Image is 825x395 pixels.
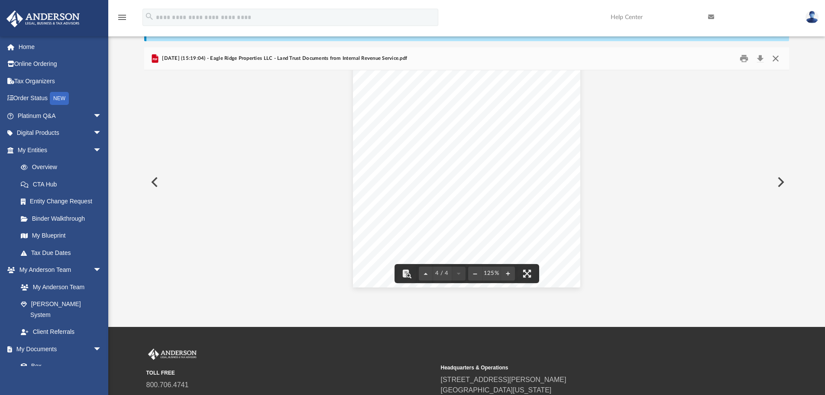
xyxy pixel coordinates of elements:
div: Preview [144,47,789,294]
div: Document Viewer [144,70,789,294]
div: Current zoom level [482,271,501,276]
span: [DATE] (15:19:04) - Eagle Ridge Properties LLC - Land Trust Documents from Internal Revenue Servi... [160,55,407,62]
a: menu [117,16,127,23]
a: Client Referrals [12,323,110,341]
button: Enter fullscreen [518,264,537,283]
button: Close [768,52,783,65]
a: [GEOGRAPHIC_DATA][US_STATE] [441,386,552,394]
img: Anderson Advisors Platinum Portal [4,10,82,27]
a: CTA Hub [12,176,115,193]
small: Headquarters & Operations [441,364,729,372]
img: Anderson Advisors Platinum Portal [146,349,198,360]
i: menu [117,12,127,23]
a: Entity Change Request [12,193,115,210]
a: Digital Productsarrow_drop_down [6,124,115,142]
span: arrow_drop_down [93,124,110,142]
button: Next File [770,170,789,194]
button: Previous page [419,264,433,283]
span: 4 / 4 [433,271,452,276]
a: My Documentsarrow_drop_down [6,340,110,358]
span: arrow_drop_down [93,261,110,279]
a: Online Ordering [6,55,115,73]
button: Previous File [144,170,163,194]
button: Zoom in [501,264,515,283]
i: search [145,12,154,21]
a: My Anderson Team [12,278,106,296]
small: TOLL FREE [146,369,435,377]
button: Download [752,52,768,65]
span: arrow_drop_down [93,340,110,358]
img: User Pic [806,11,819,23]
span: arrow_drop_down [93,107,110,125]
a: Box [12,358,106,375]
div: File preview [144,70,789,294]
a: Home [6,38,115,55]
a: 800.706.4741 [146,381,189,388]
a: Tax Due Dates [12,244,115,261]
a: My Entitiesarrow_drop_down [6,141,115,159]
span: arrow_drop_down [93,141,110,159]
a: Platinum Q&Aarrow_drop_down [6,107,115,124]
button: Print [735,52,753,65]
a: Tax Organizers [6,72,115,90]
a: My Blueprint [12,227,110,245]
div: NEW [50,92,69,105]
button: 4 / 4 [433,264,452,283]
button: Zoom out [468,264,482,283]
a: [PERSON_NAME] System [12,296,110,323]
button: Toggle findbar [397,264,416,283]
a: Overview [12,159,115,176]
a: Order StatusNEW [6,90,115,108]
a: [STREET_ADDRESS][PERSON_NAME] [441,376,566,383]
a: Binder Walkthrough [12,210,115,227]
a: My Anderson Teamarrow_drop_down [6,261,110,279]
